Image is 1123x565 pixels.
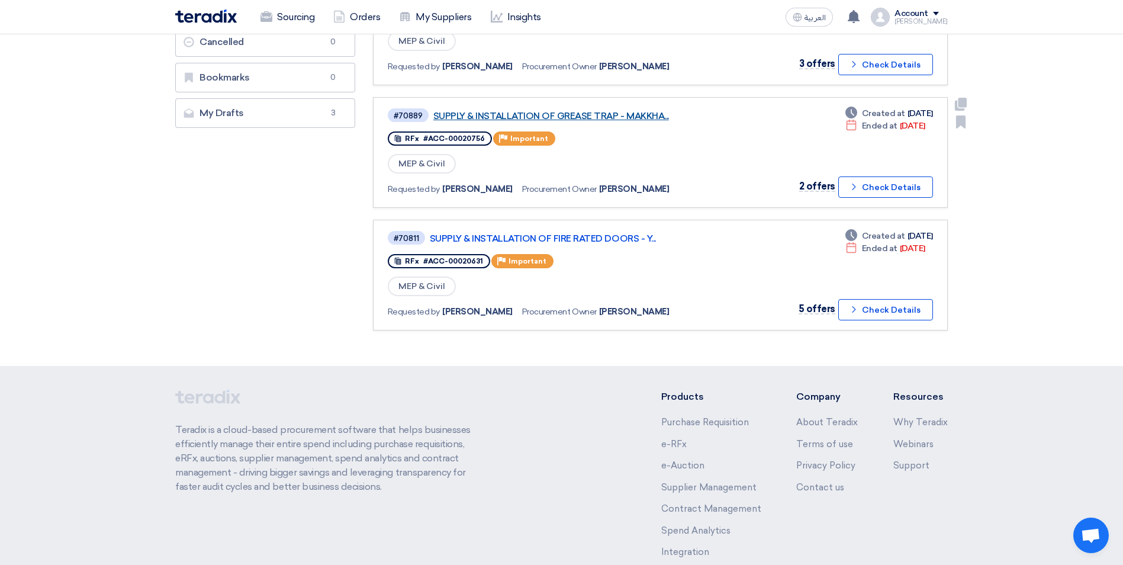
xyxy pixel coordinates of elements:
span: العربية [805,14,826,22]
div: [PERSON_NAME] [894,18,948,25]
a: Insights [481,4,551,30]
a: Support [893,460,929,471]
div: #70889 [394,112,423,120]
span: Ended at [862,120,897,132]
a: Spend Analytics [661,525,731,536]
a: Cancelled0 [175,27,355,57]
span: 5 offers [799,303,835,314]
span: 3 offers [799,58,835,69]
span: Procurement Owner [522,183,597,195]
div: #70811 [394,235,419,242]
div: [DATE] [845,230,933,242]
span: Procurement Owner [522,306,597,318]
span: 2 offers [799,181,835,192]
span: #ACC-00020631 [423,257,483,265]
span: 0 [326,36,340,48]
a: Webinars [893,439,934,450]
a: Privacy Policy [796,460,855,471]
a: Orders [324,4,390,30]
span: [PERSON_NAME] [599,183,670,195]
button: العربية [786,8,833,27]
span: 0 [326,72,340,84]
a: e-RFx [661,439,687,450]
li: Resources [893,390,948,404]
div: [DATE] [845,107,933,120]
a: Supplier Management [661,482,757,493]
a: SUPPLY & INSTALLATION OF GREASE TRAP - MAKKHA... [433,111,729,121]
a: Purchase Requisition [661,417,749,428]
button: Check Details [838,299,933,320]
div: [DATE] [845,120,925,132]
img: Teradix logo [175,9,237,23]
span: [PERSON_NAME] [442,306,513,318]
li: Company [796,390,858,404]
span: MEP & Civil [388,277,456,296]
a: Integration [661,547,709,557]
span: MEP & Civil [388,31,456,51]
span: Procurement Owner [522,60,597,73]
a: My Suppliers [390,4,481,30]
span: Created at [862,230,905,242]
span: Ended at [862,242,897,255]
a: Contract Management [661,503,761,514]
a: My Drafts3 [175,98,355,128]
div: [DATE] [845,242,925,255]
a: Sourcing [251,4,324,30]
a: About Teradix [796,417,858,428]
span: Important [509,257,546,265]
p: Teradix is a cloud-based procurement software that helps businesses efficiently manage their enti... [175,423,484,494]
a: Open chat [1073,518,1109,553]
span: 3 [326,107,340,119]
span: RFx [405,134,419,143]
a: e-Auction [661,460,704,471]
span: Requested by [388,306,440,318]
a: Terms of use [796,439,853,450]
span: [PERSON_NAME] [599,60,670,73]
span: [PERSON_NAME] [599,306,670,318]
span: Requested by [388,183,440,195]
a: SUPPLY & INSTALLATION OF FIRE RATED DOORS - Y... [430,233,726,244]
img: profile_test.png [871,8,890,27]
span: [PERSON_NAME] [442,60,513,73]
span: Requested by [388,60,440,73]
button: Check Details [838,54,933,75]
a: Bookmarks0 [175,63,355,92]
span: RFx [405,257,419,265]
a: Why Teradix [893,417,948,428]
button: Check Details [838,176,933,198]
li: Products [661,390,761,404]
span: [PERSON_NAME] [442,183,513,195]
a: Contact us [796,482,844,493]
span: MEP & Civil [388,154,456,174]
span: Important [510,134,548,143]
span: #ACC-00020756 [423,134,485,143]
div: Account [894,9,928,19]
span: Created at [862,107,905,120]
